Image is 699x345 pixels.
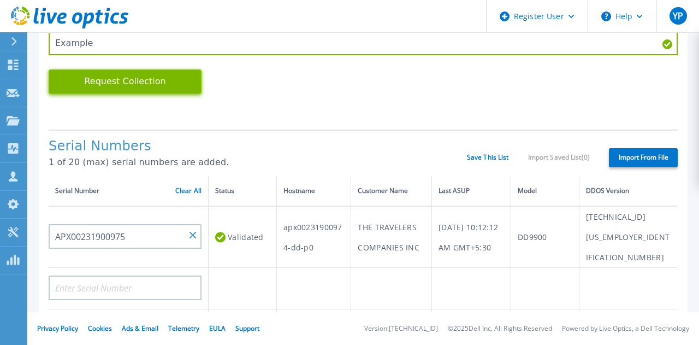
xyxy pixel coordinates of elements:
input: Enter Project Name [49,31,678,55]
li: Version: [TECHNICAL_ID] [364,325,438,332]
a: Clear All [175,187,202,195]
li: Powered by Live Optics, a Dell Technology [562,325,689,332]
td: THE TRAVELERS COMPANIES INC [351,206,432,268]
th: Hostname [277,176,351,206]
h1: Serial Numbers [49,139,467,154]
a: Save This List [467,154,509,161]
a: Support [235,324,259,333]
th: Status [209,176,277,206]
input: Enter Serial Number [49,224,202,249]
th: DDOS Version [579,176,678,206]
a: Privacy Policy [37,324,78,333]
a: EULA [209,324,226,333]
div: Validated [215,227,270,247]
td: [DATE] 10:12:12 AM GMT+5:30 [432,206,511,268]
td: apx00231900974-dd-p0 [277,206,351,268]
label: Import From File [609,148,678,167]
button: Request Collection [49,69,202,94]
th: Model [511,176,579,206]
div: Serial Number [55,185,202,197]
span: YP [673,11,683,20]
td: [TECHNICAL_ID][US_EMPLOYER_IDENTIFICATION_NUMBER] [579,206,678,268]
th: Last ASUP [432,176,511,206]
a: Telemetry [168,324,199,333]
a: Ads & Email [122,324,158,333]
td: DD9900 [511,206,579,268]
a: Cookies [88,324,112,333]
li: © 2025 Dell Inc. All Rights Reserved [448,325,552,332]
p: 1 of 20 (max) serial numbers are added. [49,157,467,167]
input: Enter Serial Number [49,276,202,300]
th: Customer Name [351,176,432,206]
